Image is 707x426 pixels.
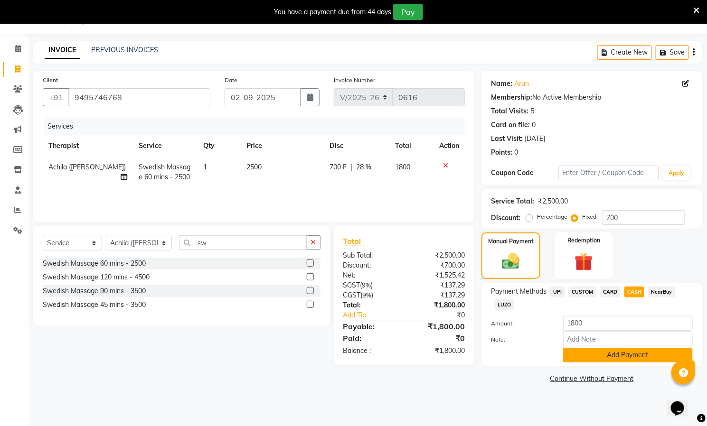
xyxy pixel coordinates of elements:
[334,76,375,84] label: Invoice Number
[246,163,262,171] span: 2500
[488,237,534,246] label: Manual Payment
[667,388,698,417] iframe: chat widget
[241,135,324,157] th: Price
[530,106,534,116] div: 5
[43,272,150,282] div: Swedish Massage 120 mins - 4500
[404,321,472,332] div: ₹1,800.00
[434,135,465,157] th: Action
[91,46,158,54] a: PREVIOUS INVOICES
[404,346,472,356] div: ₹1,800.00
[563,348,693,362] button: Add Payment
[491,168,558,178] div: Coupon Code
[538,196,568,206] div: ₹2,500.00
[44,118,472,135] div: Services
[600,287,621,297] span: CARD
[356,162,371,172] span: 28 %
[484,319,556,328] label: Amount:
[343,236,365,246] span: Total
[43,135,133,157] th: Therapist
[656,45,689,60] button: Save
[343,281,360,289] span: SGST
[537,213,567,221] label: Percentage
[567,236,600,245] label: Redemption
[390,135,434,157] th: Total
[43,76,58,84] label: Client
[404,290,472,300] div: ₹137.29
[484,335,556,344] label: Note:
[336,333,404,344] div: Paid:
[497,251,525,271] img: _cash.svg
[324,135,389,157] th: Disc
[274,7,391,17] div: You have a payment due from 44 days
[330,162,347,172] span: 700 F
[491,213,520,223] div: Discount:
[491,120,530,130] div: Card on file:
[336,270,404,280] div: Net:
[43,259,146,269] div: Swedish Massage 60 mins - 2500
[336,310,415,320] a: Add Tip
[404,270,472,280] div: ₹1,525.42
[597,45,652,60] button: Create New
[336,321,404,332] div: Payable:
[569,250,599,273] img: _gift.svg
[491,93,693,102] div: No Active Membership
[198,135,241,157] th: Qty
[404,260,472,270] div: ₹700.00
[179,235,307,250] input: Search or Scan
[336,260,404,270] div: Discount:
[563,316,693,331] input: Amount
[491,148,512,157] div: Points:
[396,163,411,171] span: 1800
[558,166,659,180] input: Enter Offer / Coupon Code
[350,162,352,172] span: |
[483,374,700,384] a: Continue Without Payment
[43,286,146,296] div: Swedish Massage 90 mins - 3500
[343,291,361,299] span: CGST
[491,79,512,89] div: Name:
[569,287,596,297] span: CUSTOM
[404,250,472,260] div: ₹2,500.00
[336,346,404,356] div: Balance :
[133,135,198,157] th: Service
[491,287,547,296] span: Payment Methods
[491,106,528,116] div: Total Visits:
[404,333,472,344] div: ₹0
[139,163,190,181] span: Swedish Massage 60 mins - 2500
[491,196,534,206] div: Service Total:
[563,332,693,346] input: Add Note
[514,79,529,89] a: Arun
[362,281,371,289] span: 9%
[336,250,404,260] div: Sub Total:
[404,300,472,310] div: ₹1,800.00
[532,120,536,130] div: 0
[336,300,404,310] div: Total:
[43,300,146,310] div: Swedish Massage 45 mins - 3500
[225,76,237,84] label: Date
[336,290,404,300] div: ( )
[624,287,645,297] span: CASH
[363,291,372,299] span: 9%
[663,166,690,180] button: Apply
[491,93,532,102] div: Membership:
[393,4,423,20] button: Pay
[68,88,210,106] input: Search by Name/Mobile/Email/Code
[525,134,545,144] div: [DATE]
[415,310,472,320] div: ₹0
[491,134,523,144] div: Last Visit:
[582,213,596,221] label: Fixed
[48,163,126,171] span: Achila ([PERSON_NAME])
[404,280,472,290] div: ₹137.29
[514,148,518,157] div: 0
[495,299,514,310] span: LUZO
[204,163,207,171] span: 1
[648,287,675,297] span: NearBuy
[45,42,80,59] a: INVOICE
[43,88,69,106] button: +91
[550,287,565,297] span: UPI
[336,280,404,290] div: ( )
